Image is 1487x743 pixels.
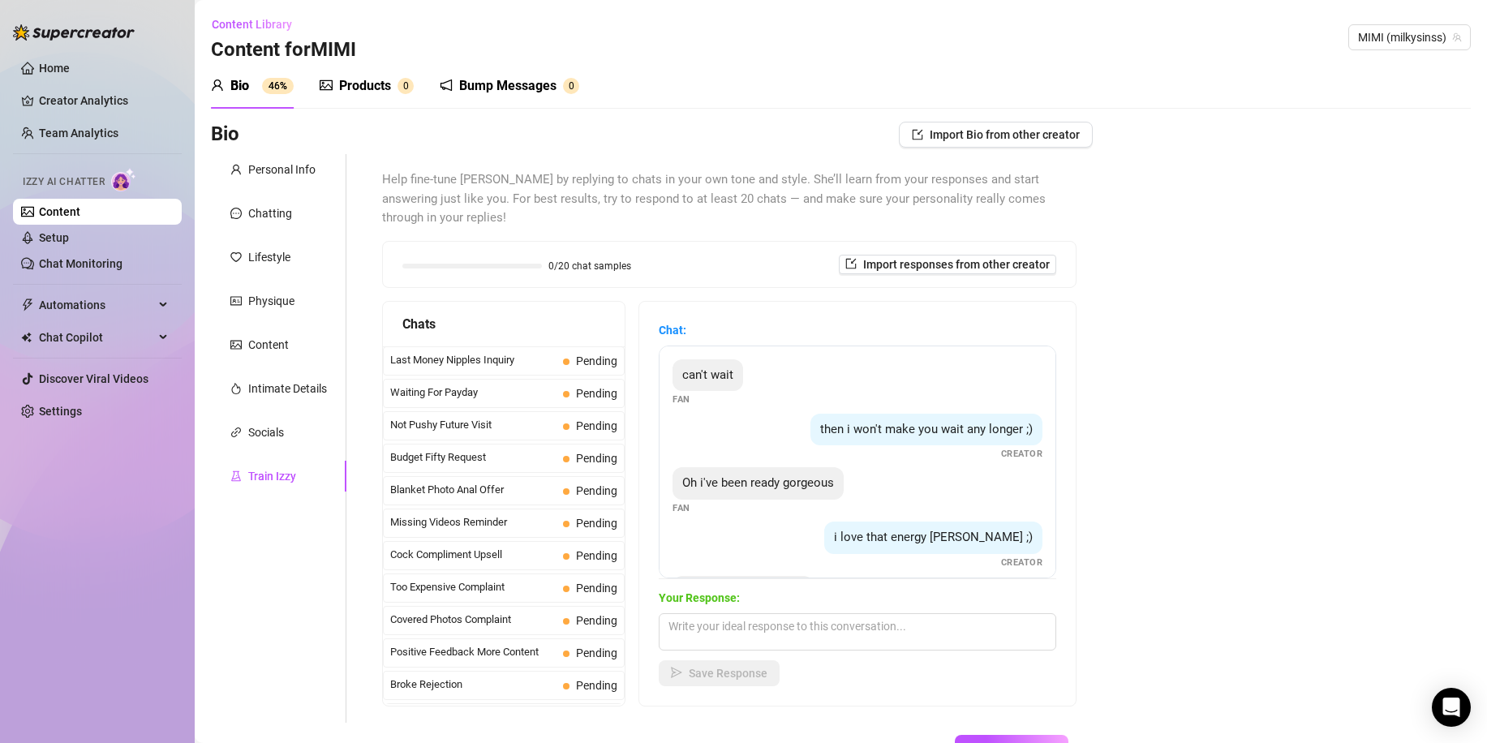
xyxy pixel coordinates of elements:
[248,380,327,397] div: Intimate Details
[459,76,557,96] div: Bump Messages
[339,76,391,96] div: Products
[673,393,690,406] span: Fan
[39,205,80,218] a: Content
[211,79,224,92] span: user
[1001,556,1043,569] span: Creator
[248,161,316,178] div: Personal Info
[212,18,292,31] span: Content Library
[39,372,148,385] a: Discover Viral Videos
[320,79,333,92] span: picture
[39,62,70,75] a: Home
[230,251,242,263] span: heart
[390,417,557,433] span: Not Pushy Future Visit
[23,174,105,190] span: Izzy AI Chatter
[390,579,557,595] span: Too Expensive Complaint
[576,679,617,692] span: Pending
[230,470,242,482] span: experiment
[13,24,135,41] img: logo-BBDzfeDw.svg
[682,367,733,382] span: can't wait
[1432,688,1471,727] div: Open Intercom Messenger
[390,676,557,693] span: Broke Rejection
[390,482,557,498] span: Blanket Photo Anal Offer
[390,644,557,660] span: Positive Feedback More Content
[390,612,557,628] span: Covered Photos Complaint
[576,387,617,400] span: Pending
[548,261,631,271] span: 0/20 chat samples
[230,339,242,350] span: picture
[21,332,32,343] img: Chat Copilot
[248,292,294,310] div: Physique
[863,258,1050,271] span: Import responses from other creator
[211,122,239,148] h3: Bio
[390,514,557,530] span: Missing Videos Reminder
[912,129,923,140] span: import
[230,427,242,438] span: link
[262,78,294,94] sup: 46%
[39,88,169,114] a: Creator Analytics
[576,419,617,432] span: Pending
[230,383,242,394] span: fire
[839,255,1056,274] button: Import responses from other creator
[576,646,617,659] span: Pending
[390,547,557,563] span: Cock Compliment Upsell
[230,208,242,219] span: message
[211,11,305,37] button: Content Library
[39,292,154,318] span: Automations
[659,324,686,337] strong: Chat:
[39,257,122,270] a: Chat Monitoring
[111,168,136,191] img: AI Chatter
[576,517,617,530] span: Pending
[230,295,242,307] span: idcard
[673,501,690,515] span: Fan
[39,324,154,350] span: Chat Copilot
[440,79,453,92] span: notification
[820,422,1033,436] span: then i won't make you wait any longer ;)
[248,336,289,354] div: Content
[39,231,69,244] a: Setup
[563,78,579,94] sup: 0
[248,467,296,485] div: Train Izzy
[1358,25,1461,49] span: MIMI (milkysinss)
[682,475,834,490] span: Oh i've been ready gorgeous
[576,549,617,562] span: Pending
[398,78,414,94] sup: 0
[659,660,780,686] button: Save Response
[390,384,557,401] span: Waiting For Payday
[230,164,242,175] span: user
[382,170,1077,228] span: Help fine-tune [PERSON_NAME] by replying to chats in your own tone and style. She’ll learn from y...
[576,484,617,497] span: Pending
[930,128,1080,141] span: Import Bio from other creator
[402,314,436,334] span: Chats
[248,204,292,222] div: Chatting
[576,582,617,595] span: Pending
[1001,447,1043,461] span: Creator
[390,352,557,368] span: Last Money Nipples Inquiry
[659,591,740,604] strong: Your Response:
[1452,32,1462,42] span: team
[576,452,617,465] span: Pending
[248,423,284,441] div: Socials
[248,248,290,266] div: Lifestyle
[576,614,617,627] span: Pending
[845,258,857,269] span: import
[39,127,118,140] a: Team Analytics
[390,449,557,466] span: Budget Fifty Request
[211,37,356,63] h3: Content for MIMI
[230,76,249,96] div: Bio
[576,354,617,367] span: Pending
[21,298,34,311] span: thunderbolt
[899,122,1093,148] button: Import Bio from other creator
[834,530,1033,544] span: i love that energy [PERSON_NAME] ;)
[39,405,82,418] a: Settings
